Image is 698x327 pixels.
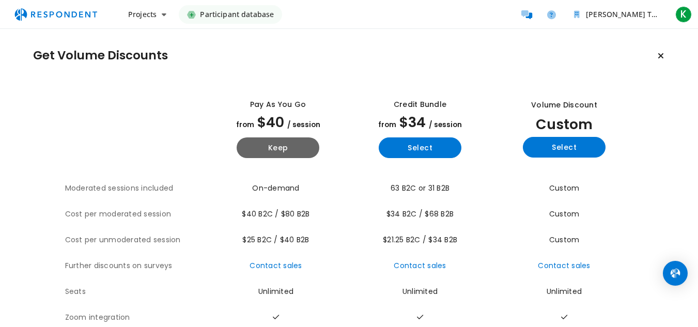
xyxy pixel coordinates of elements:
span: [PERSON_NAME] Team [586,9,667,19]
span: Custom [536,115,593,134]
span: $34 [399,113,426,132]
img: respondent-logo.png [8,5,103,24]
span: K [675,6,692,23]
h1: Get Volume Discounts [33,49,168,63]
span: / session [287,120,320,130]
div: Credit Bundle [394,99,446,110]
div: Volume Discount [531,100,597,111]
span: $34 B2C / $68 B2B [386,209,454,219]
a: Help and support [541,4,562,25]
span: 63 B2C or 31 B2B [391,183,449,193]
th: Cost per moderated session [65,201,207,227]
span: Custom [549,183,580,193]
span: Custom [549,209,580,219]
button: Keep current plan [650,45,671,66]
span: Unlimited [547,286,582,297]
span: / session [429,120,462,130]
button: Select yearly basic plan [379,137,461,158]
button: Select yearly custom_static plan [523,137,606,158]
div: Pay as you go [250,99,306,110]
span: from [236,120,254,130]
a: Contact sales [250,260,302,271]
span: Projects [128,9,157,19]
span: Custom [549,235,580,245]
a: Participant database [179,5,282,24]
th: Further discounts on surveys [65,253,207,279]
div: Open Intercom Messenger [663,261,688,286]
a: Message participants [516,4,537,25]
th: Seats [65,279,207,305]
span: On-demand [252,183,299,193]
span: $25 B2C / $40 B2B [242,235,309,245]
span: $40 B2C / $80 B2B [242,209,309,219]
span: Unlimited [402,286,438,297]
a: Contact sales [394,260,446,271]
span: from [378,120,396,130]
button: Keep current yearly payg plan [237,137,319,158]
th: Cost per unmoderated session [65,227,207,253]
span: Unlimited [258,286,293,297]
span: $40 [257,113,284,132]
button: K [673,5,694,24]
button: Kayden Rainey Team [566,5,669,24]
th: Moderated sessions included [65,176,207,201]
span: $21.25 B2C / $34 B2B [383,235,457,245]
a: Contact sales [538,260,590,271]
span: Participant database [200,5,274,24]
button: Projects [120,5,175,24]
